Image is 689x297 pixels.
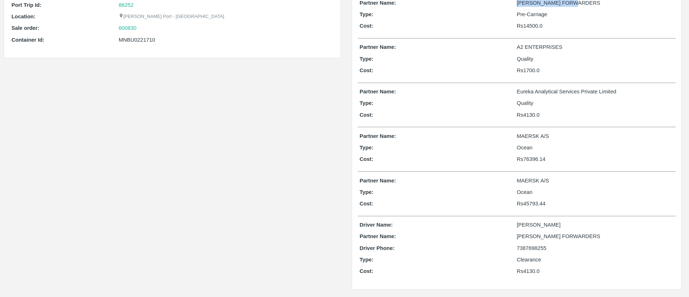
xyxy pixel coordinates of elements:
[517,256,674,264] p: Clearance
[517,200,674,208] p: Rs 45793.44
[360,189,374,195] b: Type:
[517,267,674,275] p: Rs 4130.0
[517,177,674,185] p: MAERSK A/S
[360,257,374,263] b: Type:
[517,66,674,74] p: Rs 1700.0
[517,88,674,96] p: Eureka Analytical Services Private Limited
[360,89,396,94] b: Partner Name:
[517,111,674,119] p: Rs 4130.0
[517,99,674,107] p: Quality
[360,201,373,206] b: Cost:
[517,132,674,140] p: MAERSK A/S
[119,13,224,20] p: [PERSON_NAME] Port - [GEOGRAPHIC_DATA]
[119,2,133,8] a: 86252
[360,44,396,50] b: Partner Name:
[360,68,373,73] b: Cost:
[360,56,374,62] b: Type:
[360,11,374,17] b: Type:
[517,10,674,18] p: Pre-Carriage
[517,155,674,163] p: Rs 76396.14
[360,133,396,139] b: Partner Name:
[517,144,674,152] p: Ocean
[517,244,674,252] p: 7387698255
[360,156,373,162] b: Cost:
[517,55,674,63] p: Quality
[360,100,374,106] b: Type:
[517,221,674,229] p: [PERSON_NAME]
[360,233,396,239] b: Partner Name:
[119,36,333,44] div: MNBU0221710
[517,188,674,196] p: Ocean
[517,22,674,30] p: Rs 14500.0
[11,2,41,8] b: Port Trip Id:
[360,23,373,29] b: Cost:
[11,25,39,31] b: Sale order:
[517,43,674,51] p: A2 ENTERPRISES
[360,178,396,184] b: Partner Name:
[517,232,674,240] p: [PERSON_NAME] FORWARDERS
[360,222,393,228] b: Driver Name:
[119,24,137,32] a: 600830
[360,112,373,118] b: Cost:
[360,145,374,150] b: Type:
[11,37,44,43] b: Container Id:
[360,245,394,251] b: Driver Phone:
[360,268,373,274] b: Cost:
[11,14,36,19] b: Location:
